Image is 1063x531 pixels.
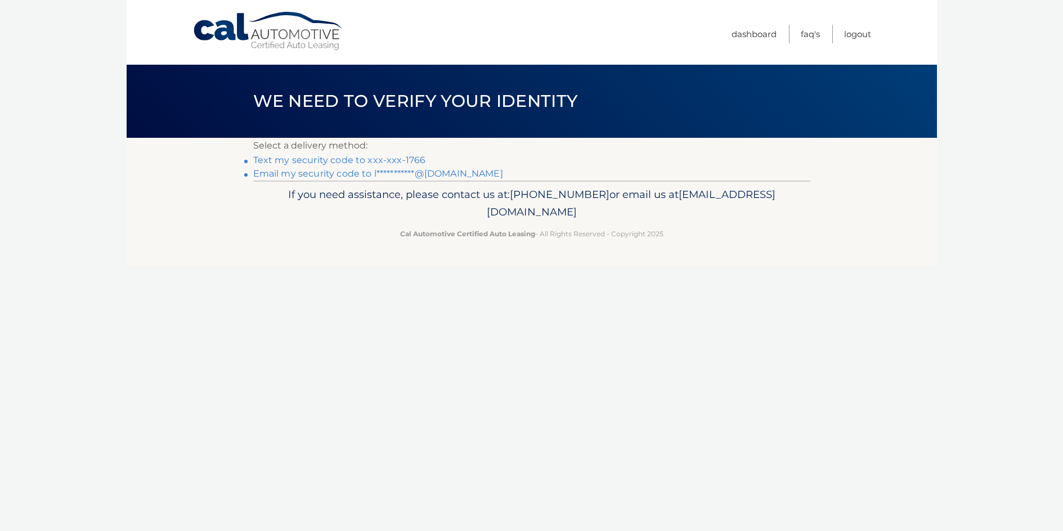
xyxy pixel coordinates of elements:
[510,188,609,201] span: [PHONE_NUMBER]
[261,228,803,240] p: - All Rights Reserved - Copyright 2025
[400,229,535,238] strong: Cal Automotive Certified Auto Leasing
[261,186,803,222] p: If you need assistance, please contact us at: or email us at
[732,25,777,43] a: Dashboard
[844,25,871,43] a: Logout
[253,91,578,111] span: We need to verify your identity
[801,25,820,43] a: FAQ's
[192,11,344,51] a: Cal Automotive
[253,155,426,165] a: Text my security code to xxx-xxx-1766
[253,138,810,154] p: Select a delivery method:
